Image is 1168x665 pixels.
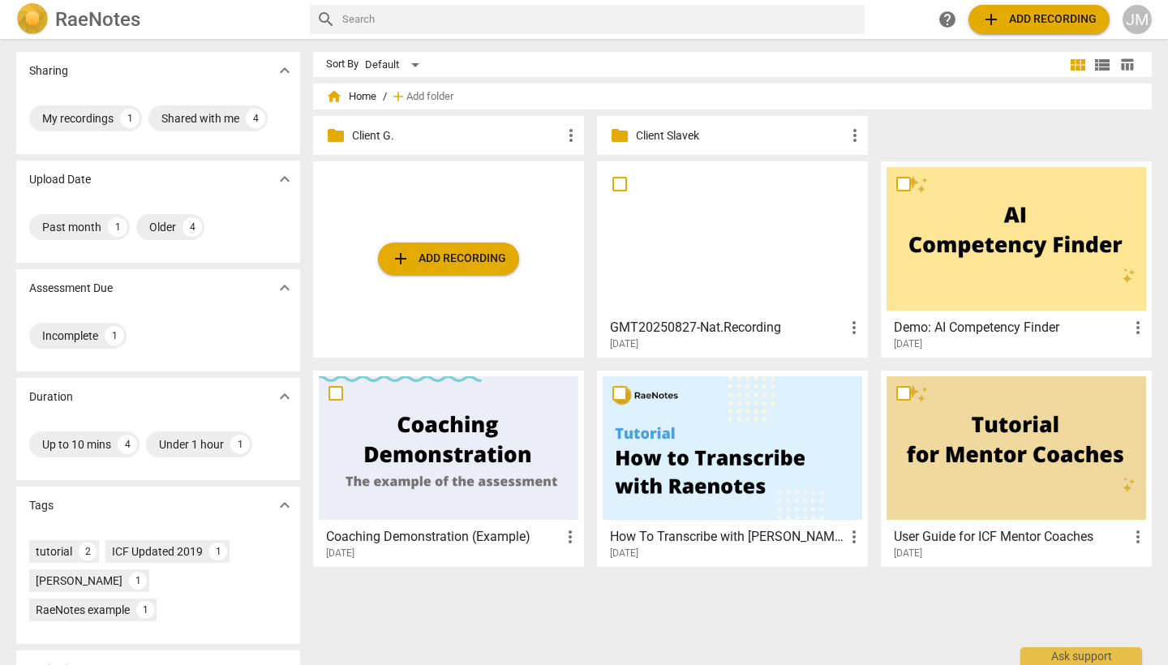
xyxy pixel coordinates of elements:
[273,167,297,191] button: Show more
[603,167,862,350] a: GMT20250827-Nat.Recording[DATE]
[603,376,862,560] a: How To Transcribe with [PERSON_NAME][DATE]
[29,388,73,405] p: Duration
[29,280,113,297] p: Assessment Due
[844,527,864,547] span: more_vert
[275,169,294,189] span: expand_more
[36,543,72,560] div: tutorial
[120,109,140,128] div: 1
[610,547,638,560] span: [DATE]
[887,167,1146,350] a: Demo: AI Competency Finder[DATE]
[560,527,580,547] span: more_vert
[887,376,1146,560] a: User Guide for ICF Mentor Coaches[DATE]
[636,127,845,144] p: Client Slavek
[273,493,297,517] button: Show more
[209,543,227,560] div: 1
[273,384,297,409] button: Show more
[29,171,91,188] p: Upload Date
[610,337,638,351] span: [DATE]
[1128,318,1148,337] span: more_vert
[845,126,865,145] span: more_vert
[79,543,97,560] div: 2
[118,435,137,454] div: 4
[105,326,124,345] div: 1
[161,110,239,127] div: Shared with me
[981,10,1001,29] span: add
[108,217,127,237] div: 1
[275,278,294,298] span: expand_more
[16,3,49,36] img: Logo
[316,10,336,29] span: search
[968,5,1110,34] button: Upload
[112,543,203,560] div: ICF Updated 2019
[1114,53,1139,77] button: Table view
[406,91,453,103] span: Add folder
[29,62,68,79] p: Sharing
[342,6,858,32] input: Search
[1068,55,1088,75] span: view_module
[981,10,1097,29] span: Add recording
[610,126,629,145] span: folder
[326,88,376,105] span: Home
[129,572,147,590] div: 1
[319,376,578,560] a: Coaching Demonstration (Example)[DATE]
[16,3,297,36] a: LogoRaeNotes
[42,328,98,344] div: Incomplete
[36,573,122,589] div: [PERSON_NAME]
[938,10,957,29] span: help
[894,318,1128,337] h3: Demo: AI Competency Finder
[894,547,922,560] span: [DATE]
[36,602,130,618] div: RaeNotes example
[273,276,297,300] button: Show more
[1128,527,1148,547] span: more_vert
[42,436,111,453] div: Up to 10 mins
[610,318,844,337] h3: GMT20250827-Nat.Recording
[378,242,519,275] button: Upload
[326,88,342,105] span: home
[933,5,962,34] a: Help
[390,88,406,105] span: add
[326,58,359,71] div: Sort By
[149,219,176,235] div: Older
[383,91,387,103] span: /
[894,337,922,351] span: [DATE]
[391,249,506,268] span: Add recording
[42,110,114,127] div: My recordings
[275,496,294,515] span: expand_more
[246,109,265,128] div: 4
[391,249,410,268] span: add
[844,318,864,337] span: more_vert
[1020,647,1142,665] div: Ask support
[610,527,844,547] h3: How To Transcribe with RaeNotes
[275,387,294,406] span: expand_more
[352,127,561,144] p: Client G.
[1066,53,1090,77] button: Tile view
[365,52,425,78] div: Default
[1090,53,1114,77] button: List view
[1123,5,1152,34] button: JM
[136,601,154,619] div: 1
[894,527,1128,547] h3: User Guide for ICF Mentor Coaches
[42,219,101,235] div: Past month
[29,497,54,514] p: Tags
[159,436,224,453] div: Under 1 hour
[1093,55,1112,75] span: view_list
[230,435,250,454] div: 1
[1119,57,1135,72] span: table_chart
[275,61,294,80] span: expand_more
[326,547,354,560] span: [DATE]
[561,126,581,145] span: more_vert
[182,217,202,237] div: 4
[55,8,140,31] h2: RaeNotes
[326,126,346,145] span: folder
[326,527,560,547] h3: Coaching Demonstration (Example)
[273,58,297,83] button: Show more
